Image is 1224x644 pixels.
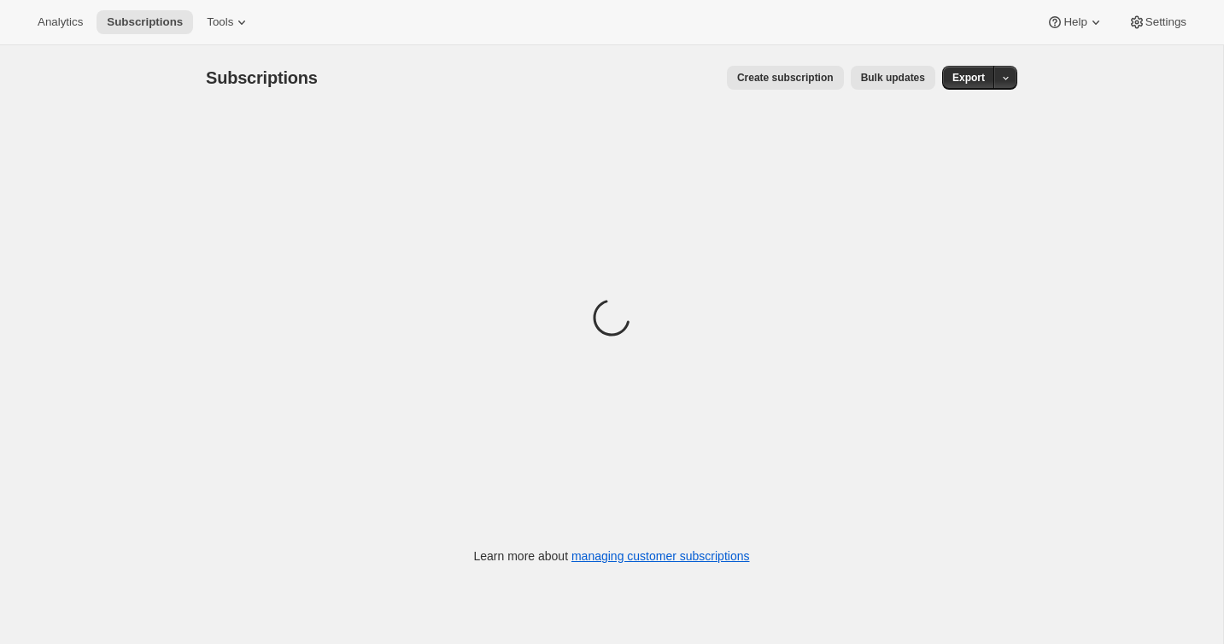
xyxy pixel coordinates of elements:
[206,68,318,87] span: Subscriptions
[207,15,233,29] span: Tools
[571,549,750,563] a: managing customer subscriptions
[107,15,183,29] span: Subscriptions
[38,15,83,29] span: Analytics
[474,547,750,565] p: Learn more about
[861,71,925,85] span: Bulk updates
[942,66,995,90] button: Export
[727,66,844,90] button: Create subscription
[27,10,93,34] button: Analytics
[737,71,834,85] span: Create subscription
[1036,10,1114,34] button: Help
[952,71,985,85] span: Export
[97,10,193,34] button: Subscriptions
[1063,15,1086,29] span: Help
[196,10,261,34] button: Tools
[851,66,935,90] button: Bulk updates
[1145,15,1186,29] span: Settings
[1118,10,1197,34] button: Settings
